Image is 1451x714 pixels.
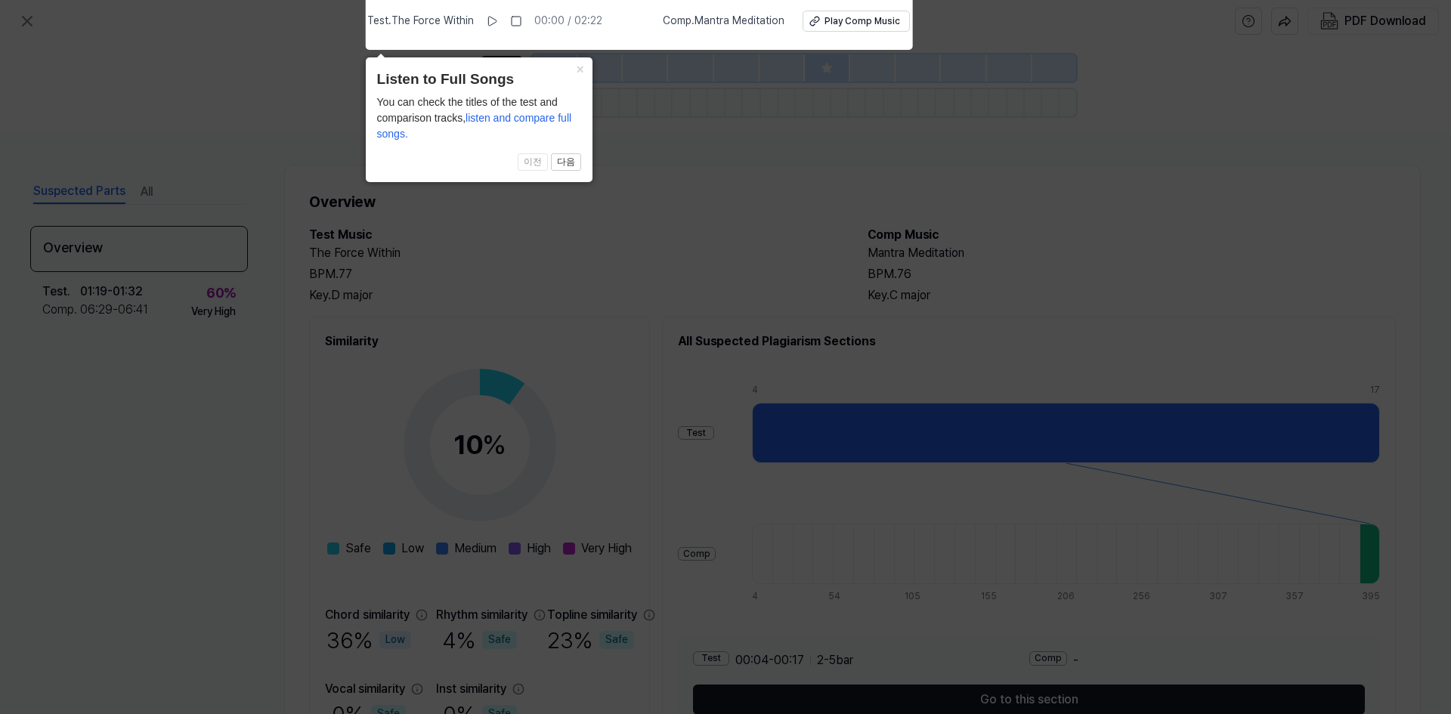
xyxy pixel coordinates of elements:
button: Close [568,57,592,79]
div: 00:00 / 02:22 [534,14,602,29]
button: 다음 [551,153,581,172]
div: Play Comp Music [825,15,900,28]
header: Listen to Full Songs [377,69,581,91]
span: Test . The Force Within [367,14,474,29]
div: You can check the titles of the test and comparison tracks, [377,94,581,142]
span: Comp . Mantra Meditation [663,14,784,29]
button: Play Comp Music [803,11,910,32]
span: listen and compare full songs. [377,112,572,140]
